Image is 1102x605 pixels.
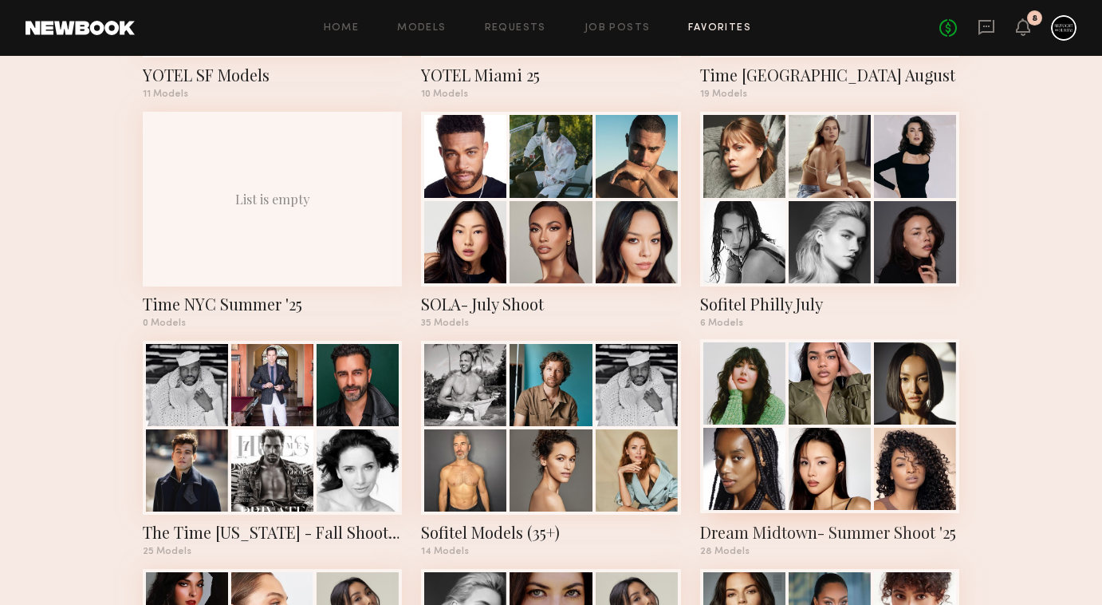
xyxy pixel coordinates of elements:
a: Job Posts [584,23,651,34]
a: The Time [US_STATE] - Fall Shoot '2525 Models [143,341,402,556]
a: Requests [485,23,546,34]
div: 19 Models [700,89,959,99]
a: List is emptyTime NYC Summer '250 Models [143,112,402,327]
a: Sofitel Models (35+)14 Models [421,341,680,556]
div: List is empty [235,191,310,208]
div: 6 Models [700,318,959,328]
div: Dream Midtown- Summer Shoot '25 [700,521,959,544]
div: The Time New York - Fall Shoot '25 [143,521,402,544]
div: Sofitel Philly July [700,293,959,315]
div: 0 Models [143,318,402,328]
div: 28 Models [700,547,959,556]
a: SOLA- July Shoot35 Models [421,112,680,327]
div: Time NYC August [700,64,959,86]
a: Dream Midtown- Summer Shoot '2528 Models [700,341,959,556]
div: Time NYC Summer '25 [143,293,402,315]
div: 25 Models [143,547,402,556]
div: SOLA- July Shoot [421,293,680,315]
div: 35 Models [421,318,680,328]
div: Sofitel Models (35+) [421,521,680,544]
a: Home [324,23,360,34]
div: 10 Models [421,89,680,99]
a: Models [397,23,446,34]
a: Favorites [688,23,751,34]
div: 14 Models [421,547,680,556]
div: 8 [1032,14,1037,23]
div: YOTEL Miami 25 [421,64,680,86]
div: YOTEL SF Models [143,64,402,86]
div: 11 Models [143,89,402,99]
a: Sofitel Philly July6 Models [700,112,959,327]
